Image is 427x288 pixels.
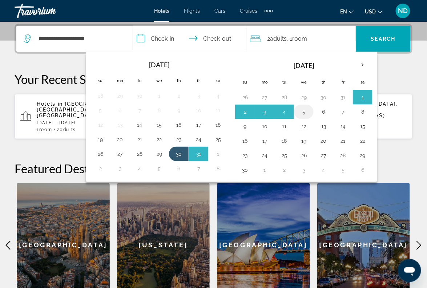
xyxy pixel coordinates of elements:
h2: Featured Destinations [15,161,412,176]
button: Day 24 [193,134,204,145]
button: Day 28 [278,92,290,102]
button: Day 4 [134,163,145,174]
button: Extra navigation items [265,5,273,17]
button: Next month [353,57,372,73]
button: Day 26 [298,150,310,161]
button: Day 31 [337,92,349,102]
span: Adults [270,35,287,42]
button: Day 20 [114,134,126,145]
table: Left calendar grid [90,57,228,176]
button: Day 25 [212,134,224,145]
button: Day 2 [278,165,290,175]
th: [DATE] [110,57,208,73]
a: Cars [214,8,225,14]
span: 2 [57,127,76,132]
button: Day 2 [173,91,185,101]
button: Day 6 [114,105,126,115]
button: Change language [340,6,354,17]
button: Day 2 [239,107,251,117]
button: Day 5 [298,107,310,117]
button: Day 14 [337,121,349,131]
button: Day 23 [173,134,185,145]
span: Adults [60,127,76,132]
button: Change currency [365,6,383,17]
button: Day 22 [357,136,368,146]
button: Search [356,26,411,52]
button: Day 15 [153,120,165,130]
button: Day 16 [239,136,251,146]
table: Right calendar grid [235,57,372,177]
button: Day 9 [173,105,185,115]
button: Day 5 [337,165,349,175]
button: Day 4 [278,107,290,117]
a: Cruises [240,8,257,14]
button: Day 6 [357,165,368,175]
button: Day 10 [259,121,270,131]
button: Day 5 [153,163,165,174]
button: Day 26 [94,149,106,159]
button: Day 28 [337,150,349,161]
button: Day 21 [337,136,349,146]
button: Day 12 [94,120,106,130]
button: Day 27 [318,150,329,161]
button: Day 27 [114,149,126,159]
a: Flights [184,8,200,14]
span: USD [365,9,376,15]
button: Day 12 [298,121,310,131]
button: Day 30 [134,91,145,101]
button: Day 1 [357,92,368,102]
button: Day 8 [212,163,224,174]
span: Room [39,127,52,132]
button: Day 30 [318,92,329,102]
button: Day 4 [318,165,329,175]
button: Day 24 [259,150,270,161]
button: Day 13 [114,120,126,130]
button: User Menu [394,3,412,19]
button: Day 29 [114,91,126,101]
span: ND [398,7,408,15]
button: Day 16 [173,120,185,130]
button: Day 25 [278,150,290,161]
span: Hotels in [37,101,63,107]
button: Day 4 [212,91,224,101]
button: Day 11 [278,121,290,131]
span: , 1 [287,34,307,44]
span: 2 [267,34,287,44]
p: [DATE] - [DATE] [37,120,137,125]
th: [DATE] [255,57,353,74]
button: Day 30 [239,165,251,175]
div: Search widget [16,26,411,52]
button: Day 2 [94,163,106,174]
button: Day 28 [134,149,145,159]
button: Day 30 [173,149,185,159]
span: Search [371,36,396,42]
button: Day 3 [298,165,310,175]
span: [GEOGRAPHIC_DATA], [GEOGRAPHIC_DATA], [GEOGRAPHIC_DATA] (ORL) [37,101,128,118]
span: Room [293,35,307,42]
button: Day 22 [153,134,165,145]
button: Day 6 [318,107,329,117]
button: Day 29 [357,150,368,161]
button: Day 19 [94,134,106,145]
button: Day 8 [153,105,165,115]
a: Hotels [154,8,169,14]
button: Select check in and out date [133,26,246,52]
span: 1 [37,127,52,132]
p: Your Recent Searches [15,72,412,86]
button: Day 3 [114,163,126,174]
button: Day 29 [153,149,165,159]
button: Day 10 [193,105,204,115]
input: Search hotel destination [38,33,122,44]
button: Day 7 [134,105,145,115]
span: en [340,9,347,15]
button: Day 13 [318,121,329,131]
button: Day 18 [278,136,290,146]
button: Day 1 [212,149,224,159]
a: Travorium [15,1,87,20]
button: Day 9 [239,121,251,131]
button: Day 27 [259,92,270,102]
